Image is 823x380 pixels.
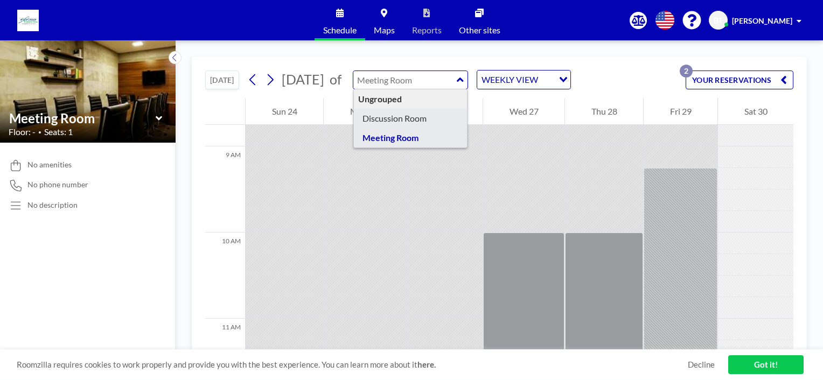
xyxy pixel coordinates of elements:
div: Discussion Room [354,109,468,128]
span: Schedule [323,26,357,34]
div: Sun 24 [246,98,323,125]
button: [DATE] [205,71,239,89]
div: Mon 25 [324,98,405,125]
span: [DATE] [282,71,324,87]
a: Got it! [728,355,804,374]
span: No amenities [27,160,72,170]
div: Ungrouped [354,89,468,109]
div: Sat 30 [718,98,793,125]
span: Maps [374,26,395,34]
div: Fri 29 [644,98,717,125]
div: Search for option [477,71,570,89]
span: No phone number [27,180,88,189]
input: Meeting Room [353,71,457,89]
span: Seats: 1 [44,126,73,137]
img: organization-logo [17,10,39,31]
span: Floor: - [9,126,36,137]
div: Thu 28 [565,98,643,125]
span: • [38,129,41,136]
span: [PERSON_NAME] [732,16,792,25]
span: WEEKLY VIEW [479,73,540,87]
a: Decline [688,360,715,370]
span: of [330,71,341,88]
input: Search for option [541,73,553,87]
div: 9 AM [205,146,245,233]
button: YOUR RESERVATIONS2 [686,71,793,89]
p: 2 [680,65,693,78]
div: 10 AM [205,233,245,319]
span: Other sites [459,26,500,34]
input: Meeting Room [9,110,156,126]
div: Wed 27 [483,98,564,125]
a: here. [417,360,436,369]
span: Reports [412,26,442,34]
span: Roomzilla requires cookies to work properly and provide you with the best experience. You can lea... [17,360,688,370]
div: Meeting Room [354,128,468,147]
span: BT [714,16,723,25]
div: No description [27,200,78,210]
